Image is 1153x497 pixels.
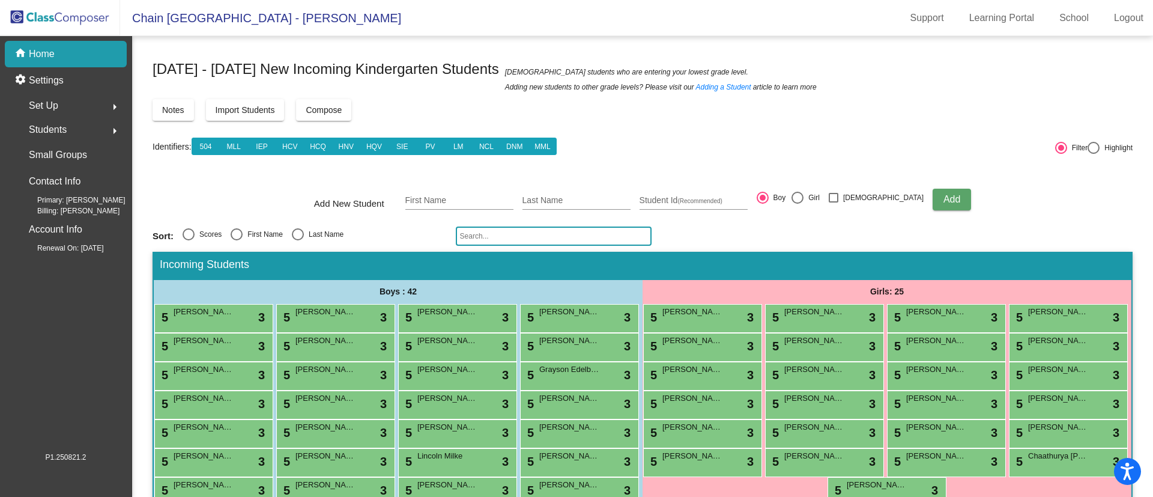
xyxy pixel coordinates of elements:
span: [PERSON_NAME] [1028,364,1088,376]
span: [PERSON_NAME] [784,421,844,433]
span: 5 [524,455,534,468]
span: [PERSON_NAME] [PERSON_NAME] [295,450,356,462]
span: 5 [1013,311,1023,324]
button: Compose [296,99,351,121]
span: [PERSON_NAME] [539,306,599,318]
button: HCV [276,138,304,155]
span: 5 [159,368,168,382]
span: [PERSON_NAME] [295,364,356,376]
span: [PERSON_NAME] [847,479,907,491]
span: 5 [402,311,412,324]
span: [PERSON_NAME] [174,421,234,433]
span: 5 [280,368,290,382]
span: Chain [GEOGRAPHIC_DATA] - [PERSON_NAME] [120,8,401,28]
span: 3 [258,308,265,326]
span: [PERSON_NAME] [662,335,722,347]
a: School [1050,8,1098,28]
input: Last Name [522,196,631,206]
mat-icon: settings [14,73,29,88]
span: [PERSON_NAME] [295,479,356,491]
button: Import Students [206,99,285,121]
span: 3 [1113,337,1119,355]
div: Highlight [1100,142,1133,153]
span: [PERSON_NAME] [784,364,844,376]
span: [PERSON_NAME] [784,306,844,318]
span: Import Students [216,105,275,115]
span: 5 [1013,368,1023,382]
div: Girls: 25 [643,280,1131,304]
input: First Name [405,196,513,206]
span: [PERSON_NAME] [906,335,966,347]
span: 5 [280,397,290,410]
span: [PERSON_NAME] [906,392,966,404]
span: 3 [1113,453,1119,471]
span: 3 [869,395,876,413]
span: 3 [624,308,631,326]
span: 3 [380,366,387,384]
span: 5 [891,426,901,439]
span: 3 [258,395,265,413]
span: [PERSON_NAME] [662,306,722,318]
span: [PERSON_NAME] [906,450,966,462]
div: Scores [195,229,222,240]
span: 5 [159,455,168,468]
span: [PERSON_NAME] [662,421,722,433]
mat-icon: arrow_right [107,100,122,114]
span: Add [943,194,960,204]
span: [PERSON_NAME] [662,392,722,404]
span: [PERSON_NAME] [174,335,234,347]
span: 3 [747,424,754,442]
span: 3 [502,366,509,384]
span: 3 [991,366,997,384]
span: 5 [402,484,412,497]
button: LM [444,138,473,155]
input: Search... [456,227,652,246]
span: 5 [832,484,841,497]
span: 3 [502,453,509,471]
span: [PERSON_NAME] [906,421,966,433]
span: 3 [1113,424,1119,442]
span: 5 [891,397,901,410]
div: Girl [803,192,820,203]
div: First Name [243,229,283,240]
span: 5 [891,368,901,382]
p: Account Info [29,221,82,238]
span: 3 [991,337,997,355]
p: Contact Info [29,173,80,190]
span: [PERSON_NAME] [1028,306,1088,318]
button: MLL [219,138,248,155]
span: 5 [159,311,168,324]
span: 3 [991,453,997,471]
span: 5 [402,455,412,468]
span: 5 [769,311,779,324]
span: [PERSON_NAME] [295,306,356,318]
span: [PERSON_NAME] [417,364,477,376]
span: [PERSON_NAME] [417,479,477,491]
span: Lincoln Milke [417,450,477,462]
span: 3 [502,424,509,442]
span: 3 [869,337,876,355]
span: 3 [624,424,631,442]
span: 5 [647,426,657,439]
span: 3 [747,395,754,413]
span: 3 [624,395,631,413]
span: 5 [891,340,901,353]
span: [PERSON_NAME] [784,392,844,404]
span: 3 [380,395,387,413]
button: NCL [472,138,501,155]
span: 5 [402,426,412,439]
span: 3 [624,453,631,471]
a: Learning Portal [960,8,1044,28]
span: [PERSON_NAME] [295,421,356,433]
span: 5 [1013,455,1023,468]
span: [PERSON_NAME] [174,364,234,376]
span: Notes [162,105,184,115]
span: 5 [1013,426,1023,439]
span: 5 [769,426,779,439]
span: Adding new students to other grade levels? Please visit our article to learn more [505,81,817,93]
div: Filter [1067,142,1088,153]
span: [DEMOGRAPHIC_DATA] [843,191,924,205]
span: Add New Student [314,197,396,211]
span: Set Up [29,97,58,114]
span: [PERSON_NAME] [PERSON_NAME] [174,392,234,404]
